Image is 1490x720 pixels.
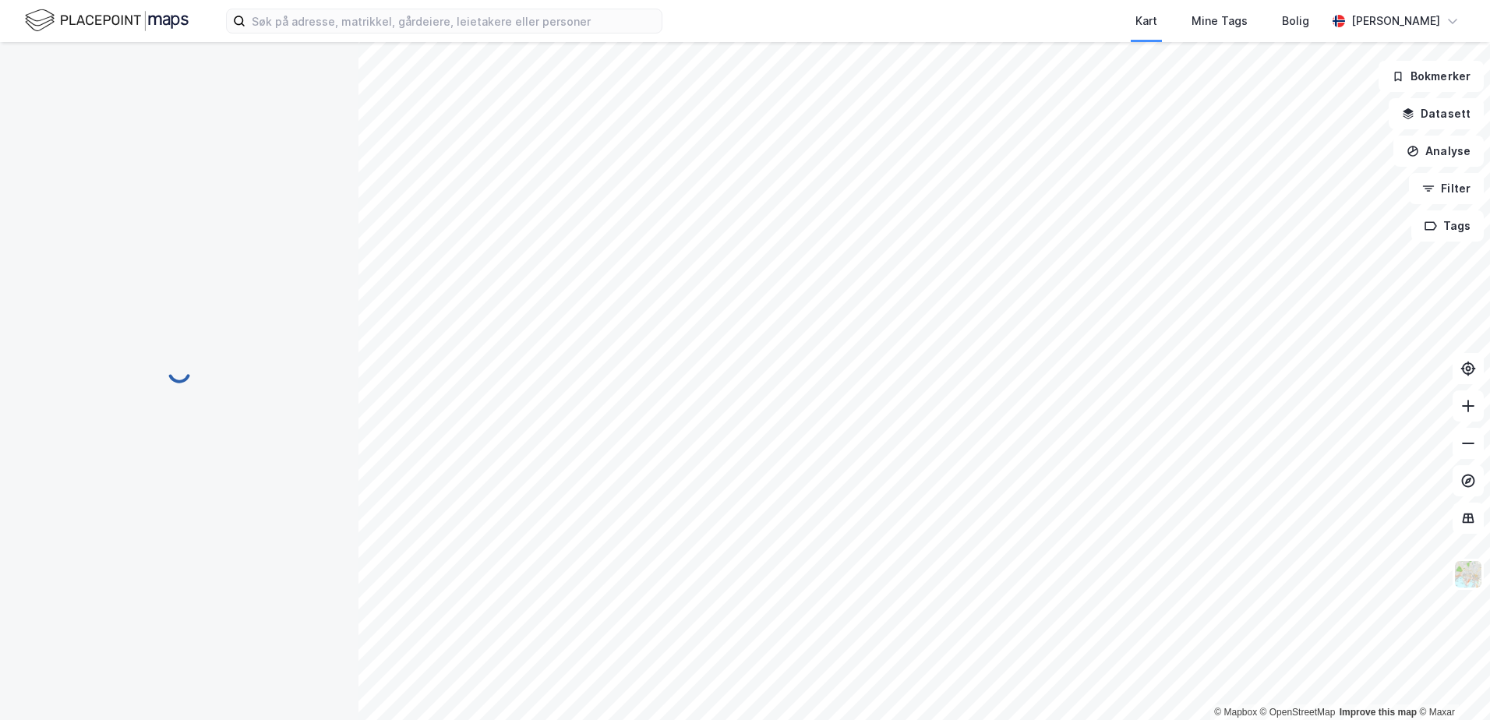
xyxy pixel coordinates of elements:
[1412,645,1490,720] div: Kontrollprogram for chat
[1453,559,1483,589] img: Z
[1412,645,1490,720] iframe: Chat Widget
[245,9,662,33] input: Søk på adresse, matrikkel, gårdeiere, leietakere eller personer
[1282,12,1309,30] div: Bolig
[1393,136,1484,167] button: Analyse
[1351,12,1440,30] div: [PERSON_NAME]
[1411,210,1484,242] button: Tags
[1192,12,1248,30] div: Mine Tags
[1379,61,1484,92] button: Bokmerker
[167,359,192,384] img: spinner.a6d8c91a73a9ac5275cf975e30b51cfb.svg
[1214,707,1257,718] a: Mapbox
[1389,98,1484,129] button: Datasett
[1135,12,1157,30] div: Kart
[25,7,189,34] img: logo.f888ab2527a4732fd821a326f86c7f29.svg
[1260,707,1336,718] a: OpenStreetMap
[1340,707,1417,718] a: Improve this map
[1409,173,1484,204] button: Filter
